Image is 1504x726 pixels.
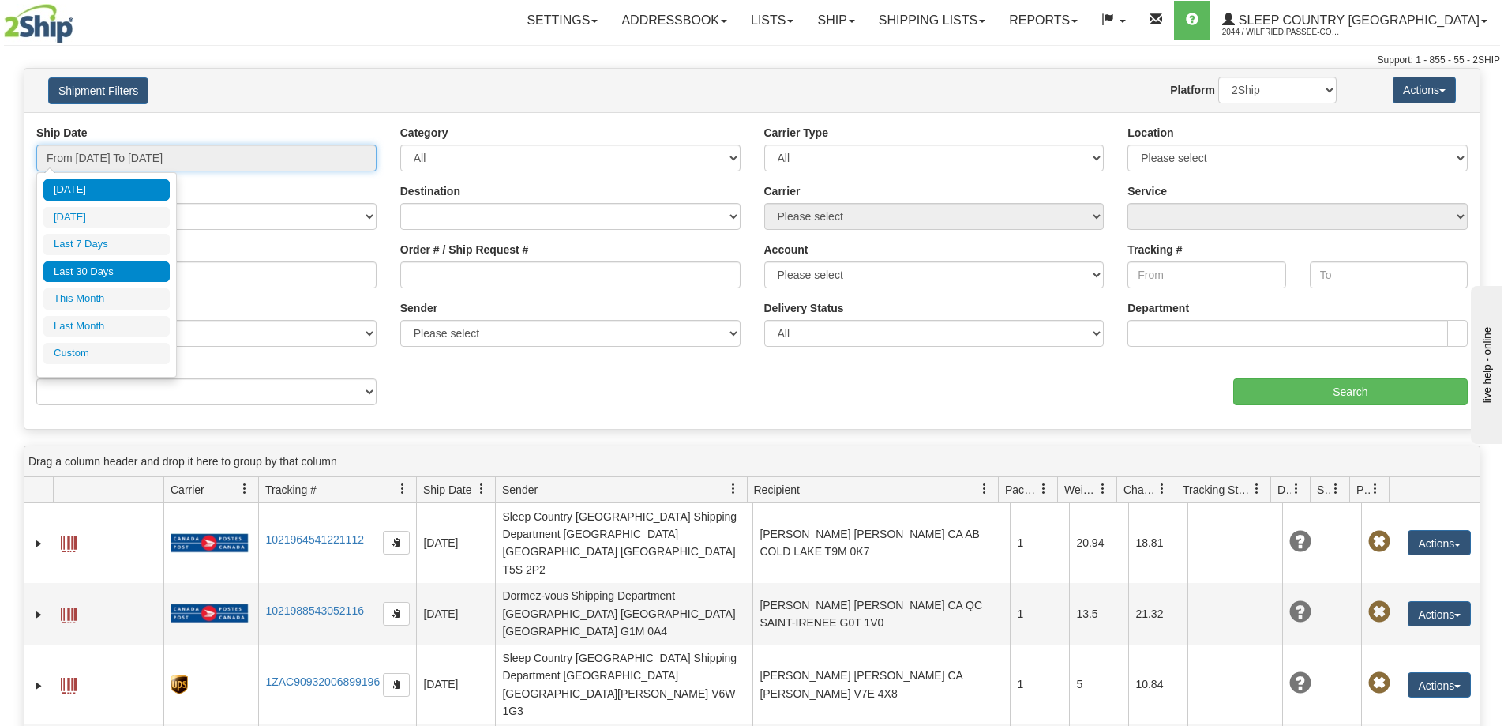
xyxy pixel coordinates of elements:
td: Sleep Country [GEOGRAPHIC_DATA] Shipping Department [GEOGRAPHIC_DATA] [GEOGRAPHIC_DATA] [GEOGRAPH... [495,503,752,583]
div: live help - online [12,13,146,25]
td: 13.5 [1069,583,1128,645]
li: This Month [43,288,170,310]
a: Recipient filter column settings [971,476,998,502]
span: Ship Date [423,482,471,498]
label: Order # / Ship Request # [400,242,529,258]
a: 1021988543052116 [265,604,364,617]
a: Tracking # filter column settings [389,476,416,502]
a: Label [61,671,77,696]
div: grid grouping header [24,446,1480,477]
button: Actions [1408,672,1471,698]
td: 1 [1010,645,1069,724]
span: Carrier [171,482,204,498]
label: Department [1127,300,1189,316]
a: Tracking Status filter column settings [1243,476,1270,502]
li: [DATE] [43,179,170,201]
button: Actions [1408,530,1471,555]
label: Location [1127,125,1173,141]
td: 20.94 [1069,503,1128,583]
label: Carrier Type [764,125,828,141]
span: Pickup Not Assigned [1368,531,1390,553]
label: Destination [400,183,460,199]
td: [DATE] [416,645,495,724]
a: Sender filter column settings [720,476,747,502]
a: Ship [805,1,866,40]
span: Pickup Not Assigned [1368,672,1390,694]
a: Carrier filter column settings [231,476,258,502]
button: Copy to clipboard [383,602,410,626]
label: Carrier [764,183,801,199]
label: Platform [1170,82,1215,98]
span: Delivery Status [1277,482,1291,498]
span: Tracking # [265,482,317,498]
a: Reports [997,1,1090,40]
span: Pickup Status [1356,482,1370,498]
a: 1021964541221112 [265,533,364,546]
button: Actions [1393,77,1456,103]
input: Search [1233,378,1468,405]
button: Copy to clipboard [383,531,410,555]
a: Shipping lists [867,1,997,40]
label: Tracking # [1127,242,1182,258]
td: [DATE] [416,503,495,583]
a: Expand [31,536,47,551]
img: 20 - Canada Post [171,533,248,553]
a: Addressbook [609,1,739,40]
td: Dormez-vous Shipping Department [GEOGRAPHIC_DATA] [GEOGRAPHIC_DATA] [GEOGRAPHIC_DATA] G1M 0A4 [495,583,752,645]
span: Tracking Status [1183,482,1251,498]
a: Shipment Issues filter column settings [1322,476,1349,502]
li: Last Month [43,316,170,337]
td: [PERSON_NAME] [PERSON_NAME] CA [PERSON_NAME] V7E 4X8 [752,645,1010,724]
a: Label [61,529,77,555]
td: 1 [1010,503,1069,583]
a: Charge filter column settings [1149,476,1176,502]
span: Recipient [754,482,800,498]
a: Packages filter column settings [1030,476,1057,502]
input: To [1310,261,1468,288]
span: Sleep Country [GEOGRAPHIC_DATA] [1235,13,1480,27]
img: 20 - Canada Post [171,604,248,623]
a: Ship Date filter column settings [468,476,495,502]
a: Label [61,600,77,626]
td: 5 [1069,645,1128,724]
td: [PERSON_NAME] [PERSON_NAME] CA QC SAINT-IRENEE G0T 1V0 [752,583,1010,645]
li: Last 30 Days [43,261,170,283]
a: Settings [515,1,609,40]
a: Lists [739,1,805,40]
td: [DATE] [416,583,495,645]
td: [PERSON_NAME] [PERSON_NAME] CA AB COLD LAKE T9M 0K7 [752,503,1010,583]
button: Copy to clipboard [383,673,410,697]
span: Weight [1064,482,1097,498]
span: 2044 / Wilfried.Passee-Coutrin [1222,24,1341,40]
td: 1 [1010,583,1069,645]
span: Sender [502,482,538,498]
label: Delivery Status [764,300,844,316]
span: Pickup Not Assigned [1368,601,1390,623]
label: Sender [400,300,437,316]
label: Account [764,242,808,258]
span: Unknown [1289,672,1311,694]
a: Expand [31,678,47,694]
span: Shipment Issues [1317,482,1330,498]
a: Delivery Status filter column settings [1283,476,1310,502]
button: Actions [1408,601,1471,626]
img: logo2044.jpg [4,4,73,43]
td: 18.81 [1128,503,1187,583]
td: 10.84 [1128,645,1187,724]
div: Support: 1 - 855 - 55 - 2SHIP [4,54,1500,67]
a: Sleep Country [GEOGRAPHIC_DATA] 2044 / Wilfried.Passee-Coutrin [1210,1,1499,40]
input: From [1127,261,1285,288]
a: 1ZAC90932006899196 [265,675,380,688]
iframe: chat widget [1468,282,1502,443]
button: Shipment Filters [48,77,148,104]
label: Service [1127,183,1167,199]
td: Sleep Country [GEOGRAPHIC_DATA] Shipping Department [GEOGRAPHIC_DATA] [GEOGRAPHIC_DATA][PERSON_NA... [495,645,752,724]
li: Custom [43,343,170,364]
li: Last 7 Days [43,234,170,255]
img: 8 - UPS [171,675,187,694]
a: Expand [31,607,47,623]
span: Unknown [1289,601,1311,623]
label: Ship Date [36,125,88,141]
a: Pickup Status filter column settings [1362,476,1389,502]
span: Packages [1005,482,1038,498]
